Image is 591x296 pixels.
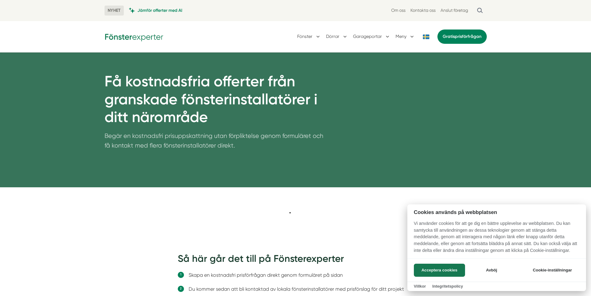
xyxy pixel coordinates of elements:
[414,264,465,277] button: Acceptera cookies
[432,284,463,289] a: Integritetspolicy
[414,284,426,289] a: Villkor
[407,220,586,258] p: Vi använder cookies för att ge dig en bättre upplevelse av webbplatsen. Du kan samtycka till anvä...
[407,209,586,215] h2: Cookies används på webbplatsen
[525,264,580,277] button: Cookie-inställningar
[467,264,516,277] button: Avböj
